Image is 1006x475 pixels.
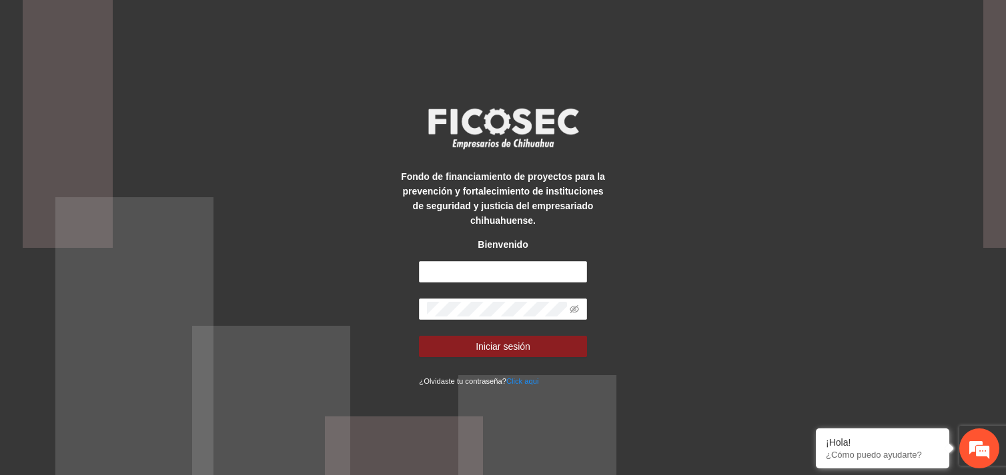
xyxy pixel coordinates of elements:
p: ¿Cómo puedo ayudarte? [826,450,939,460]
span: eye-invisible [570,304,579,314]
strong: Bienvenido [478,239,528,250]
img: logo [420,104,586,153]
span: Iniciar sesión [476,339,530,354]
a: Click aqui [506,377,539,385]
small: ¿Olvidaste tu contraseña? [419,377,538,385]
strong: Fondo de financiamiento de proyectos para la prevención y fortalecimiento de instituciones de seg... [401,171,605,226]
button: Iniciar sesión [419,336,586,357]
div: ¡Hola! [826,437,939,448]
